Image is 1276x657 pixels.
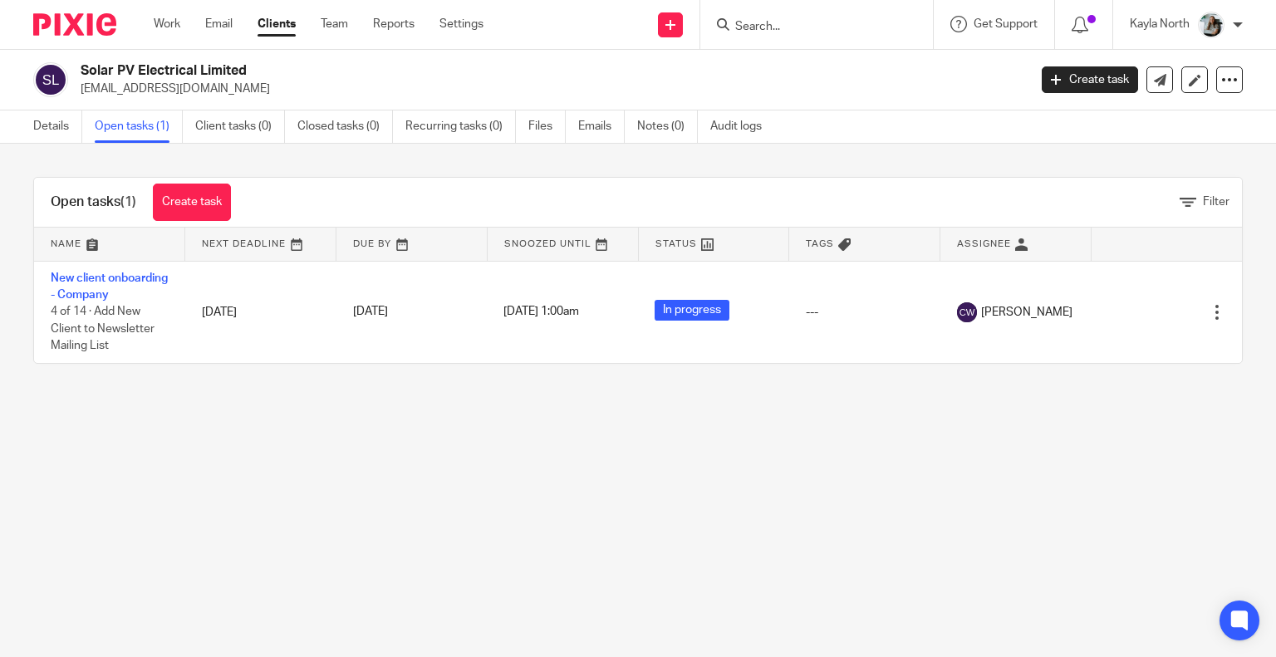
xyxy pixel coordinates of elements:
[51,194,136,211] h1: Open tasks
[1198,12,1224,38] img: Profile%20Photo.png
[655,239,697,248] span: Status
[528,110,566,143] a: Files
[710,110,774,143] a: Audit logs
[258,16,296,32] a: Clients
[120,195,136,208] span: (1)
[33,62,68,97] img: svg%3E
[154,16,180,32] a: Work
[1042,66,1138,93] a: Create task
[353,306,388,318] span: [DATE]
[806,304,924,321] div: ---
[1203,196,1229,208] span: Filter
[185,261,336,363] td: [DATE]
[321,16,348,32] a: Team
[297,110,393,143] a: Closed tasks (0)
[373,16,415,32] a: Reports
[655,300,729,321] span: In progress
[1130,16,1190,32] p: Kayla North
[81,62,830,80] h2: Solar PV Electrical Limited
[974,18,1038,30] span: Get Support
[95,110,183,143] a: Open tasks (1)
[205,16,233,32] a: Email
[806,239,834,248] span: Tags
[81,81,1017,97] p: [EMAIL_ADDRESS][DOMAIN_NAME]
[957,302,977,322] img: svg%3E
[33,110,82,143] a: Details
[51,306,155,351] span: 4 of 14 · Add New Client to Newsletter Mailing List
[734,20,883,35] input: Search
[51,272,168,301] a: New client onboarding - Company
[153,184,231,221] a: Create task
[578,110,625,143] a: Emails
[637,110,698,143] a: Notes (0)
[504,239,591,248] span: Snoozed Until
[195,110,285,143] a: Client tasks (0)
[33,13,116,36] img: Pixie
[439,16,483,32] a: Settings
[981,304,1072,321] span: [PERSON_NAME]
[503,306,579,318] span: [DATE] 1:00am
[405,110,516,143] a: Recurring tasks (0)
